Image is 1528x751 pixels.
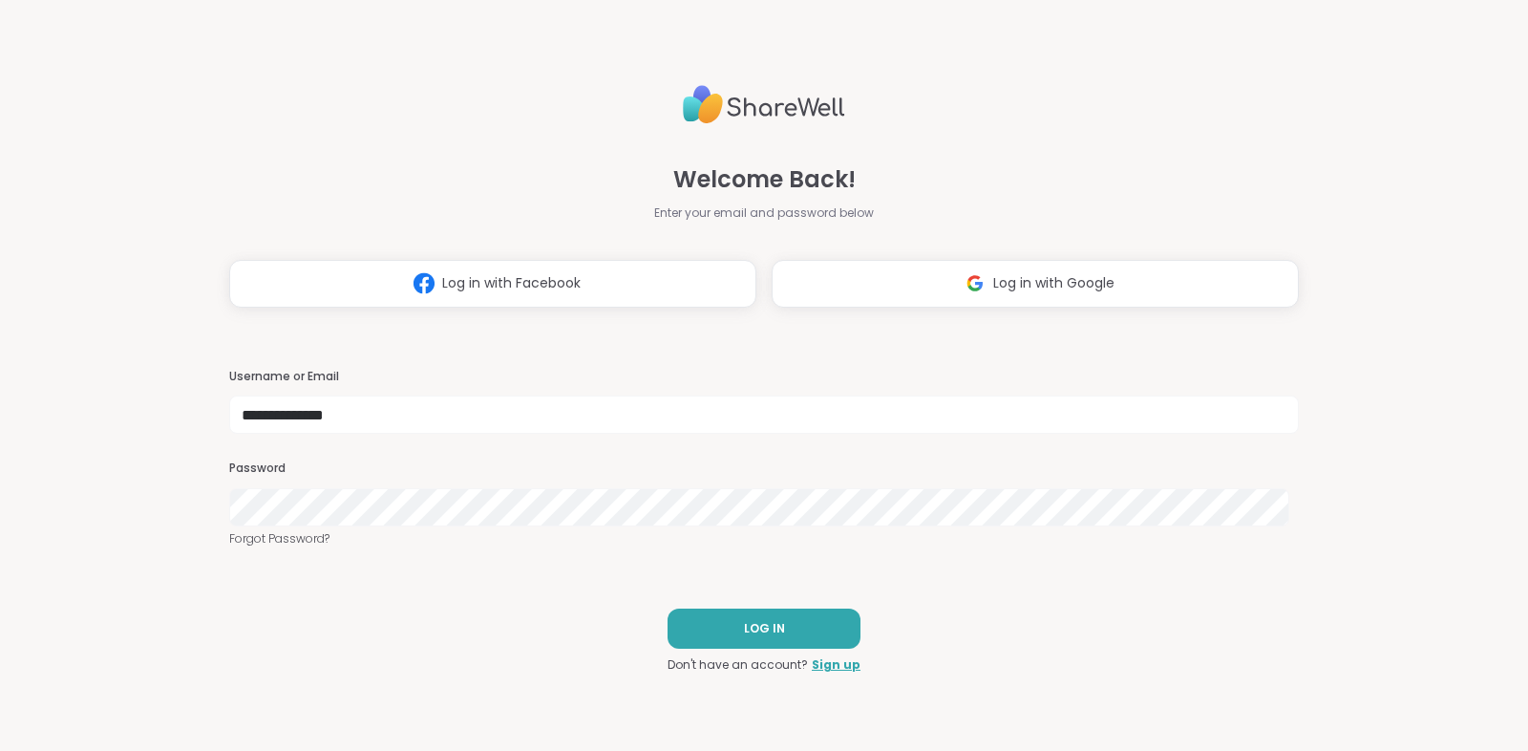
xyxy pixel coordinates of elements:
[654,204,874,222] span: Enter your email and password below
[812,656,860,674] a: Sign up
[229,461,1299,477] h3: Password
[668,609,860,649] button: LOG IN
[229,369,1299,385] h3: Username or Email
[683,77,845,132] img: ShareWell Logo
[406,266,442,301] img: ShareWell Logomark
[772,260,1299,308] button: Log in with Google
[229,260,756,308] button: Log in with Facebook
[229,530,1299,547] a: Forgot Password?
[673,162,856,197] span: Welcome Back!
[957,266,993,301] img: ShareWell Logomark
[744,620,785,637] span: LOG IN
[993,273,1114,293] span: Log in with Google
[668,656,808,674] span: Don't have an account?
[442,273,581,293] span: Log in with Facebook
